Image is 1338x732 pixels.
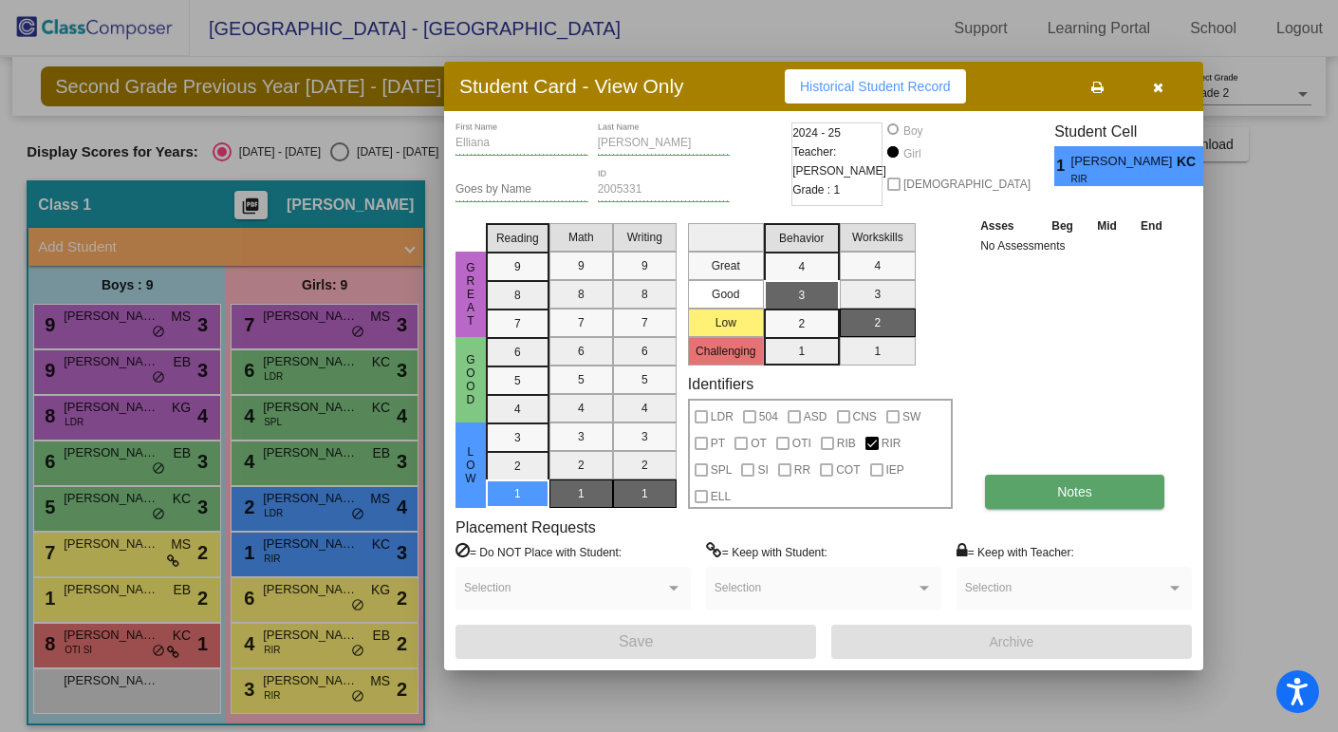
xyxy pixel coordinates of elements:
[462,353,479,406] span: Good
[619,633,653,649] span: Save
[804,405,827,428] span: ASD
[785,69,966,103] button: Historical Student Record
[711,459,733,481] span: SPL
[1203,155,1219,178] span: 3
[794,459,810,481] span: RR
[902,122,923,140] div: Boy
[706,542,827,561] label: = Keep with Student:
[836,459,860,481] span: COT
[792,432,811,455] span: OTI
[985,475,1164,509] button: Notes
[455,625,816,659] button: Save
[462,445,479,485] span: Low
[990,634,1034,649] span: Archive
[957,542,1074,561] label: = Keep with Teacher:
[1071,152,1177,172] span: [PERSON_NAME]
[1071,172,1163,186] span: RIR
[1128,216,1174,236] th: End
[792,142,886,180] span: Teacher: [PERSON_NAME]
[976,216,1039,236] th: Asses
[792,123,841,142] span: 2024 - 25
[882,432,901,455] span: RIR
[1057,484,1092,499] span: Notes
[711,485,731,508] span: ELL
[837,432,856,455] span: RIB
[831,625,1192,659] button: Archive
[1177,152,1203,172] span: KC
[757,459,768,481] span: SI
[751,432,767,455] span: OT
[886,459,904,481] span: IEP
[903,173,1031,196] span: [DEMOGRAPHIC_DATA]
[800,79,951,94] span: Historical Student Record
[1054,155,1070,178] span: 1
[1086,216,1128,236] th: Mid
[1039,216,1085,236] th: Beg
[459,74,684,98] h3: Student Card - View Only
[455,542,622,561] label: = Do NOT Place with Student:
[1054,122,1219,141] h3: Student Cell
[711,405,734,428] span: LDR
[688,375,753,393] label: Identifiers
[455,183,588,197] input: goes by name
[853,405,877,428] span: CNS
[598,183,731,197] input: Enter ID
[711,432,725,455] span: PT
[462,261,479,328] span: Great
[976,236,1175,255] td: No Assessments
[902,405,920,428] span: SW
[792,180,840,199] span: Grade : 1
[455,518,596,536] label: Placement Requests
[759,405,778,428] span: 504
[902,145,921,162] div: Girl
